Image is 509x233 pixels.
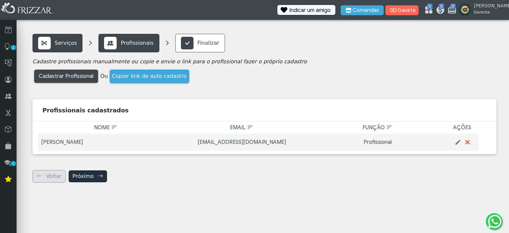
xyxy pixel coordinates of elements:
[310,122,445,134] th: Função: activate to sort column ascending
[453,136,463,149] button: ui-button
[32,170,66,183] a: Voltar
[32,34,83,52] a: Serviços
[175,34,225,52] a: Finalizar
[459,4,506,16] a: [PERSON_NAME] Gerente
[436,5,442,17] a: 0
[94,124,110,131] span: Nome
[34,70,98,83] button: Cadastrar Profissional
[385,5,419,15] button: Gaveta
[427,4,432,9] span: 0
[38,122,174,134] th: Nome: activate to sort column ascending
[424,5,431,17] a: 0
[55,39,77,47] p: Serviços
[453,124,471,131] span: Ações
[464,136,474,149] button: ui-button
[397,8,414,13] span: Gaveta
[112,73,187,79] span: Copiar link de auto cadastro
[474,9,504,15] span: Gerente
[69,170,107,182] a: Próximo
[11,161,16,166] span: 1
[41,138,170,146] div: [PERSON_NAME]
[174,122,310,134] th: Email: activate to sort column ascending
[313,138,442,146] div: Profissional
[353,8,379,13] span: Comandas
[289,8,331,13] span: Indicar um amigo
[445,122,479,134] th: Ações
[100,73,108,79] span: Ou
[447,5,454,17] a: 0
[98,34,159,52] a: Profissionais
[177,138,306,146] div: [EMAIL_ADDRESS][DOMAIN_NAME]
[39,71,93,81] span: Cadastrar Profissional
[468,137,469,147] span: ui-button
[474,2,504,9] span: [PERSON_NAME]
[198,39,219,47] p: Finalizar
[32,58,307,65] i: Cadastre profissionais manualmente ou copie e envie o link para o profissional fazer o próprio ca...
[121,39,153,47] p: Profissionais
[11,45,16,50] span: 1
[363,124,385,131] span: Função
[230,124,246,131] span: Email
[42,107,129,114] h5: Profissionais cadastrados
[439,4,444,9] span: 0
[341,5,384,15] button: Comandas
[110,70,189,83] button: Copiar link de auto cadastro
[277,5,335,15] button: Indicar um amigo
[450,4,456,9] span: 0
[487,213,503,229] img: whatsapp.png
